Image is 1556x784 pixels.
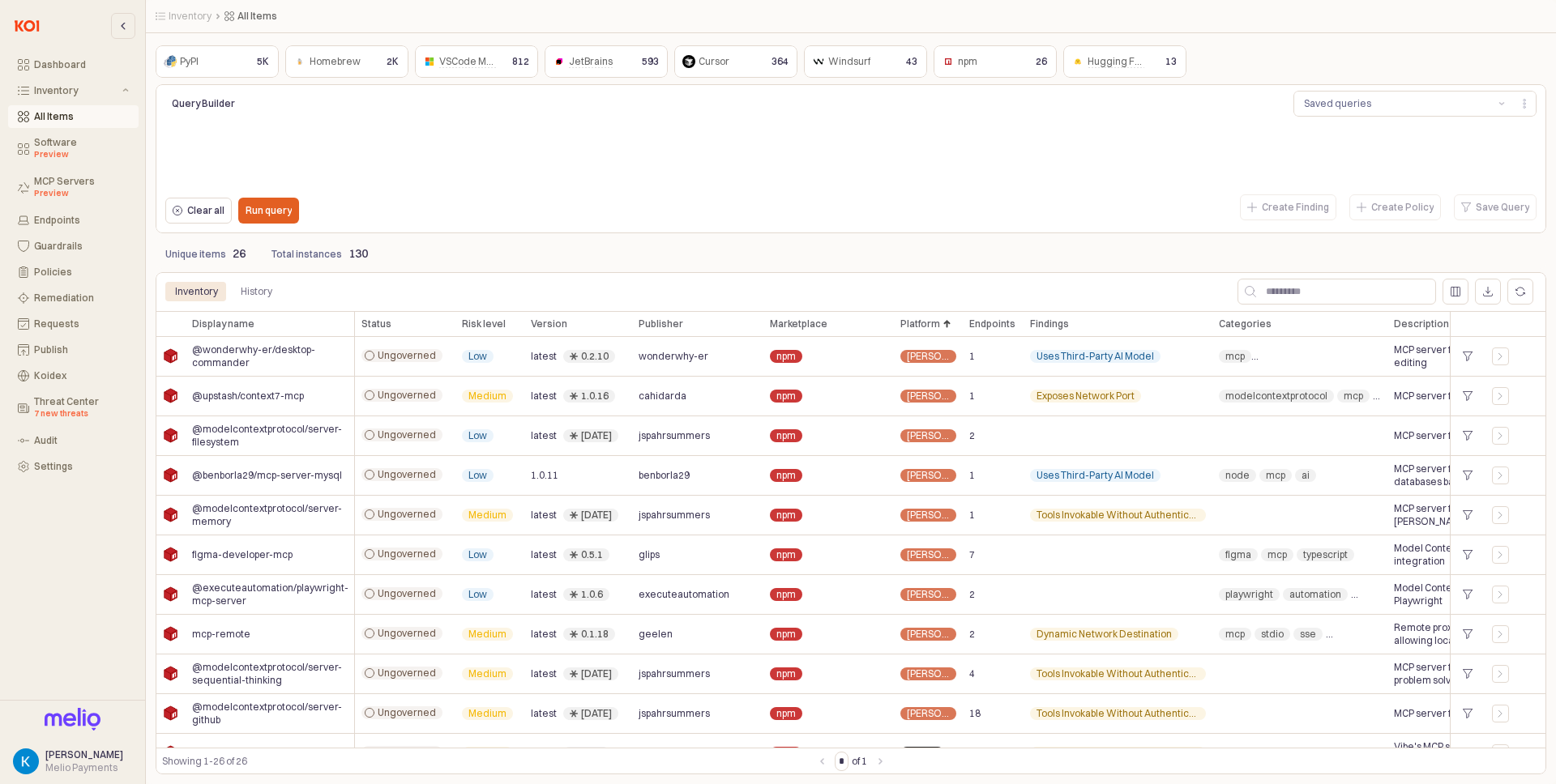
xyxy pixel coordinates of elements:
[378,667,436,680] span: Ungoverned
[639,707,710,720] span: jspahrsummers
[1457,425,1479,446] div: +
[162,753,812,769] div: Showing 1-26 of 26
[969,628,975,641] span: 2
[156,748,1546,774] div: Table toolbar
[531,317,567,330] span: Version
[34,187,129,200] div: Preview
[969,747,975,760] span: 1
[8,390,139,426] button: Threat Center
[8,170,139,206] button: MCP Servers
[581,588,603,601] div: 1.0.6
[192,317,254,330] span: Display name
[772,54,789,69] p: 364
[1302,469,1310,482] span: ai
[852,753,867,769] label: of 1
[8,131,139,167] button: Software
[776,707,796,720] span: npm
[1225,588,1273,601] span: playwright
[45,748,123,761] span: [PERSON_NAME]
[180,53,199,70] div: PyPI
[512,54,529,69] p: 812
[378,508,436,521] span: Ungoverned
[187,204,224,217] p: Clear all
[1394,317,1449,330] span: Description
[1457,743,1479,764] div: +
[34,344,129,356] div: Publish
[907,429,950,442] span: [PERSON_NAME]
[907,350,950,363] span: [PERSON_NAME]
[378,746,436,759] span: Ungoverned
[241,282,272,301] div: History
[1037,350,1154,363] span: Uses Third-Party AI Model
[969,390,975,403] span: 1
[45,761,123,774] div: Melio Payments
[642,54,659,69] p: 593
[8,261,139,283] button: Policies
[1457,544,1479,565] div: +
[468,548,487,561] span: Low
[907,707,950,720] span: [PERSON_NAME]
[1225,548,1251,561] span: figma
[192,548,293,561] span: figma-developer-mcp
[776,390,796,403] span: npm
[969,350,975,363] span: 1
[156,45,279,78] div: PyPI5K
[907,469,950,482] span: [PERSON_NAME]
[8,287,139,309] button: Remediation
[34,370,129,381] div: Koidex
[34,292,129,304] div: Remediation
[907,509,950,522] span: [PERSON_NAME]
[1457,346,1479,367] div: +
[1037,509,1199,522] span: Tools Invokable Without Authentication
[531,429,557,442] span: latest
[906,54,917,69] p: 43
[639,747,703,760] span: vibe-publisher
[415,45,538,78] div: VSCode Marketplace812
[1303,548,1348,561] span: typescript
[1165,54,1177,69] p: 13
[1394,429,1544,442] span: MCP server for filesystem access
[8,79,139,102] button: Inventory
[257,54,269,69] p: 5K
[639,628,673,641] span: geelen
[581,350,609,363] div: 0.2.10
[900,317,940,330] span: Platform
[531,747,557,760] span: latest
[1219,317,1272,330] span: Categories
[1088,55,1152,68] span: Hugging Face
[639,509,710,522] span: jspahrsummers
[1037,469,1154,482] span: Uses Third-Party AI Model
[1454,194,1537,220] button: Save Query
[387,54,399,69] p: 2K
[969,469,975,482] span: 1
[468,509,507,522] span: Medium
[192,661,348,687] span: @modelcontextprotocol/server-sequential-thinking
[1037,667,1199,680] span: Tools Invokable Without Authentication
[192,469,342,482] span: @benborla29/mcp-server-mysql
[8,429,139,452] button: Audit
[639,469,690,482] span: benborla29
[581,707,612,720] div: [DATE]
[1457,465,1479,486] div: +
[378,468,436,481] span: Ungoverned
[1371,201,1434,214] p: Create Policy
[8,455,139,478] button: Settings
[828,53,870,70] div: Windsurf
[531,548,557,561] span: latest
[1261,628,1284,641] span: stdio
[1266,469,1285,482] span: mcp
[34,435,129,446] div: Audit
[1289,588,1341,601] span: automation
[1457,663,1479,684] div: +
[1457,505,1479,526] div: +
[531,707,557,720] span: latest
[1037,390,1135,403] span: Exposes Network Port
[1512,91,1537,117] button: Menu
[468,747,507,760] span: Medium
[776,469,796,482] span: npm
[907,667,950,680] span: [PERSON_NAME]
[172,96,381,111] p: Query Builder
[468,429,487,442] span: Low
[1063,45,1186,78] div: Hugging Face13
[468,469,487,482] span: Low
